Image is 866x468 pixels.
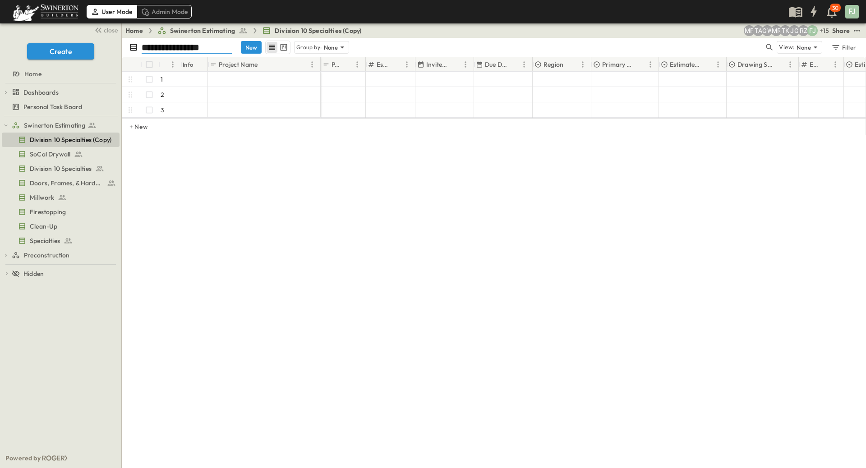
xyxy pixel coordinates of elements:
[296,43,322,52] p: Group by:
[2,234,120,248] div: Specialtiestest
[2,148,118,161] a: SoCal Drywall
[2,176,120,190] div: Doors, Frames, & Hardwaretest
[820,26,829,35] p: + 15
[744,25,755,36] div: Madison Pagdilao (madison.pagdilao@swinerton.com)
[832,26,850,35] div: Share
[844,4,860,19] button: FJ
[2,177,118,189] a: Doors, Frames, & Hardware
[30,193,54,202] span: Millwork
[2,68,118,80] a: Home
[87,5,137,18] div: User Mode
[241,41,262,54] button: New
[2,161,120,176] div: Division 10 Specialtiestest
[780,25,791,36] div: Tom Kotkosky (tom.kotkosky@swinerton.com)
[645,59,656,70] button: Menu
[2,248,120,262] div: Preconstructiontest
[565,60,575,69] button: Sort
[157,26,248,35] a: Swinerton Estimating
[30,164,92,173] span: Division 10 Specialties
[830,59,841,70] button: Menu
[832,5,838,12] p: 30
[460,59,471,70] button: Menu
[278,42,289,53] button: kanban view
[259,60,269,69] button: Sort
[12,119,118,132] a: Swinerton Estimating
[775,60,785,69] button: Sort
[2,191,118,204] a: Millwork
[2,118,120,133] div: Swinerton Estimatingtest
[324,43,338,52] p: None
[161,106,164,115] p: 3
[125,26,143,35] a: Home
[161,90,164,99] p: 2
[30,236,60,245] span: Specialties
[183,52,193,77] div: Info
[807,25,818,36] div: Francisco J. Sanchez (frsanchez@swinerton.com)
[2,100,120,114] div: Personal Task Boardtest
[509,60,519,69] button: Sort
[23,102,82,111] span: Personal Task Board
[753,25,764,36] div: Taha Alfakhry (taha.alfakhry@swinerton.com)
[852,25,862,36] button: test
[27,43,94,60] button: Create
[262,26,361,35] a: Division 10 Specialties (Copy)
[831,42,857,52] div: Filter
[125,26,367,35] nav: breadcrumbs
[11,2,80,21] img: 6c363589ada0b36f064d841b69d3a419a338230e66bb0a533688fa5cc3e9e735.png
[426,60,448,69] p: Invite Date
[2,220,118,233] a: Clean-Up
[2,234,118,247] a: Specialties
[762,25,773,36] div: GEORGIA WESLEY (georgia.wesley@swinerton.com)
[797,43,811,52] p: None
[219,60,258,69] p: Project Name
[544,60,563,69] p: Region
[2,206,118,218] a: Firestopping
[450,60,460,69] button: Sort
[820,60,830,69] button: Sort
[12,86,118,99] a: Dashboards
[30,150,70,159] span: SoCal Drywall
[810,60,818,69] p: Estimate Round
[137,5,192,18] div: Admin Mode
[401,59,412,70] button: Menu
[519,59,530,70] button: Menu
[670,60,701,69] p: Estimate Status
[30,207,66,216] span: Firestopping
[342,60,352,69] button: Sort
[602,60,633,69] p: Primary Market
[307,59,318,70] button: Menu
[275,26,361,35] span: Division 10 Specialties (Copy)
[129,122,135,131] p: + New
[2,219,120,234] div: Clean-Uptest
[845,5,859,18] div: FJ
[2,205,120,219] div: Firestoppingtest
[789,25,800,36] div: Jorge Garcia (jorgarcia@swinerton.com)
[798,25,809,36] div: Robert Zeilinger (robert.zeilinger@swinerton.com)
[24,69,41,78] span: Home
[352,59,363,70] button: Menu
[771,25,782,36] div: Meghana Raj (meghana.raj@swinerton.com)
[30,135,111,144] span: Division 10 Specialties (Copy)
[24,121,85,130] span: Swinerton Estimating
[635,60,645,69] button: Sort
[104,26,118,35] span: close
[24,251,70,260] span: Preconstruction
[161,75,163,84] p: 1
[158,57,181,72] div: #
[23,269,44,278] span: Hidden
[392,60,401,69] button: Sort
[30,179,103,188] span: Doors, Frames, & Hardware
[167,59,178,70] button: Menu
[2,101,118,113] a: Personal Task Board
[737,60,773,69] p: Drawing Status
[703,60,713,69] button: Sort
[485,60,507,69] p: Due Date
[2,147,120,161] div: SoCal Drywalltest
[2,190,120,205] div: Millworktest
[162,60,172,69] button: Sort
[785,59,796,70] button: Menu
[377,60,390,69] p: Estimate Number
[91,23,120,36] button: close
[170,26,235,35] span: Swinerton Estimating
[2,133,120,147] div: Division 10 Specialties (Copy)test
